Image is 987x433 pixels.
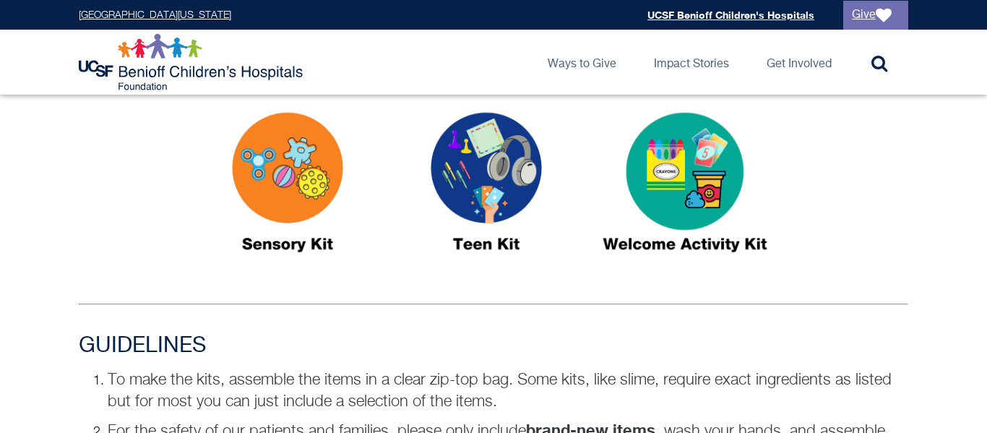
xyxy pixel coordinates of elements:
p: To make the kits, assemble the items in a clear zip-top bag. Some kits, like slime, require exact... [108,369,908,413]
a: Give [843,1,908,30]
img: Sensory Kits [197,85,378,293]
a: UCSF Benioff Children's Hospitals [647,9,814,21]
a: Impact Stories [642,30,741,95]
h3: GUIDELINES [79,333,908,359]
img: Logo for UCSF Benioff Children's Hospitals Foundation [79,33,306,91]
a: Get Involved [755,30,843,95]
a: Ways to Give [536,30,628,95]
img: Teen Kit [396,85,577,293]
img: Activity Kits [595,85,775,293]
a: [GEOGRAPHIC_DATA][US_STATE] [79,10,231,20]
